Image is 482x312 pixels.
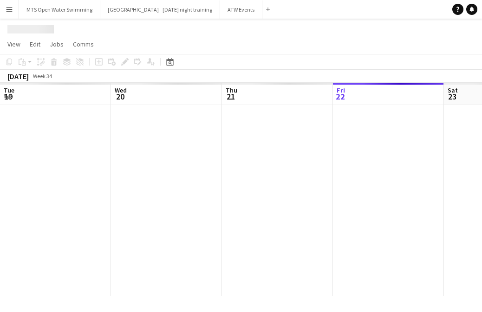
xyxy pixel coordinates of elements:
[7,72,29,81] div: [DATE]
[2,91,14,102] span: 19
[448,86,458,94] span: Sat
[220,0,262,19] button: ATW Events
[226,86,237,94] span: Thu
[115,86,127,94] span: Wed
[26,38,44,50] a: Edit
[7,40,20,48] span: View
[224,91,237,102] span: 21
[100,0,220,19] button: [GEOGRAPHIC_DATA] - [DATE] night training
[30,40,40,48] span: Edit
[50,40,64,48] span: Jobs
[46,38,67,50] a: Jobs
[335,91,345,102] span: 22
[73,40,94,48] span: Comms
[113,91,127,102] span: 20
[69,38,98,50] a: Comms
[446,91,458,102] span: 23
[4,38,24,50] a: View
[19,0,100,19] button: MTS Open Water Swimming
[4,86,14,94] span: Tue
[31,73,54,80] span: Week 34
[337,86,345,94] span: Fri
